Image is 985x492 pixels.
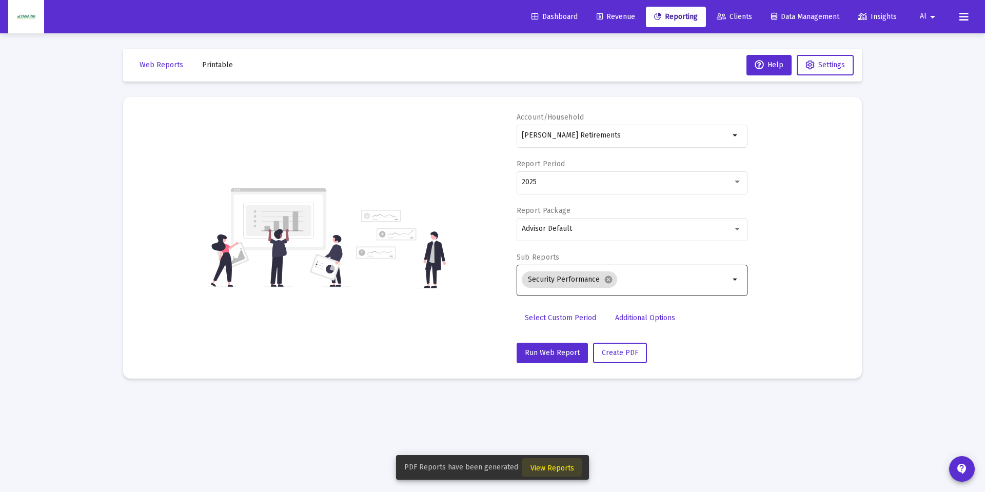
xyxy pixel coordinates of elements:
[615,313,675,322] span: Additional Options
[602,348,638,357] span: Create PDF
[908,6,951,27] button: Al
[517,160,565,168] label: Report Period
[654,12,698,21] span: Reporting
[763,7,848,27] a: Data Management
[717,12,752,21] span: Clients
[597,12,635,21] span: Revenue
[525,313,596,322] span: Select Custom Period
[522,131,730,140] input: Search or select an account or household
[356,210,446,288] img: reporting-alt
[746,55,792,75] button: Help
[708,7,760,27] a: Clients
[755,61,783,69] span: Help
[818,61,845,69] span: Settings
[16,7,36,27] img: Dashboard
[956,463,968,475] mat-icon: contact_support
[522,271,617,288] mat-chip: Security Performance
[140,61,183,69] span: Web Reports
[522,458,582,477] button: View Reports
[517,343,588,363] button: Run Web Report
[531,12,578,21] span: Dashboard
[131,55,191,75] button: Web Reports
[530,464,574,473] span: View Reports
[646,7,706,27] a: Reporting
[517,113,584,122] label: Account/Household
[858,12,897,21] span: Insights
[209,187,350,288] img: reporting
[522,224,572,233] span: Advisor Default
[730,273,742,286] mat-icon: arrow_drop_down
[522,178,537,186] span: 2025
[771,12,839,21] span: Data Management
[604,275,613,284] mat-icon: cancel
[797,55,854,75] button: Settings
[730,129,742,142] mat-icon: arrow_drop_down
[523,7,586,27] a: Dashboard
[850,7,905,27] a: Insights
[920,12,927,21] span: Al
[404,462,518,473] span: PDF Reports have been generated
[517,206,571,215] label: Report Package
[202,61,233,69] span: Printable
[588,7,643,27] a: Revenue
[522,269,730,290] mat-chip-list: Selection
[927,7,939,27] mat-icon: arrow_drop_down
[517,253,560,262] label: Sub Reports
[525,348,580,357] span: Run Web Report
[593,343,647,363] button: Create PDF
[194,55,241,75] button: Printable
